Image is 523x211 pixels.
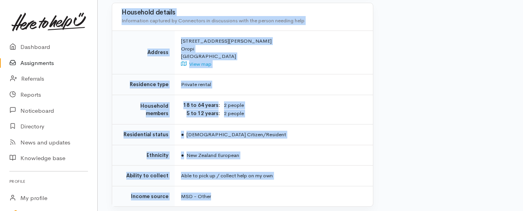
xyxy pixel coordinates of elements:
[224,101,364,110] dd: 2 people
[181,37,364,68] div: [STREET_ADDRESS][PERSON_NAME] Oropi [GEOGRAPHIC_DATA]
[181,131,184,138] span: ●
[112,74,175,95] td: Residence type
[181,131,286,138] span: [DEMOGRAPHIC_DATA] Citizen/Resident
[175,166,373,186] td: Able to pick up / collect help on my own
[122,9,364,16] h3: Household details
[122,17,304,24] span: Information captured by Connectors in discussions with the person needing help
[181,110,220,117] dt: 5 to 12 years
[224,110,364,118] dd: 2 people
[175,74,373,95] td: Private rental
[112,31,175,74] td: Address
[181,101,220,109] dt: 18 to 64 years
[9,176,88,187] h6: Profile
[181,152,184,159] span: ●
[112,186,175,206] td: Income source
[112,145,175,166] td: Ethnicity
[112,95,175,124] td: Household members
[112,166,175,186] td: Ability to collect
[112,124,175,145] td: Residential status
[181,152,239,159] span: New Zealand European
[181,61,211,67] a: View map
[175,186,373,206] td: MSD - Other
